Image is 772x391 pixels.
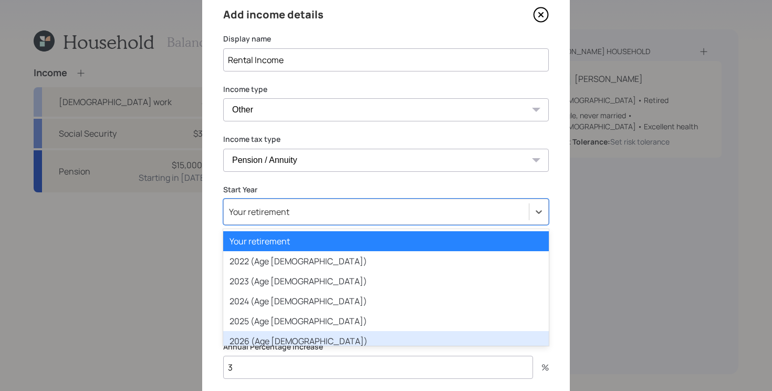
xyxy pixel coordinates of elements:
[223,251,549,271] div: 2022 (Age [DEMOGRAPHIC_DATA])
[223,291,549,311] div: 2024 (Age [DEMOGRAPHIC_DATA])
[223,331,549,351] div: 2026 (Age [DEMOGRAPHIC_DATA])
[223,6,324,23] h4: Add income details
[229,206,289,218] div: Your retirement
[223,184,549,195] label: Start Year
[223,134,549,145] label: Income tax type
[223,342,549,352] label: Annual Percentage Increase
[223,311,549,331] div: 2025 (Age [DEMOGRAPHIC_DATA])
[223,84,549,95] label: Income type
[223,34,549,44] label: Display name
[223,231,549,251] div: Your retirement
[223,271,549,291] div: 2023 (Age [DEMOGRAPHIC_DATA])
[533,363,549,372] div: %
